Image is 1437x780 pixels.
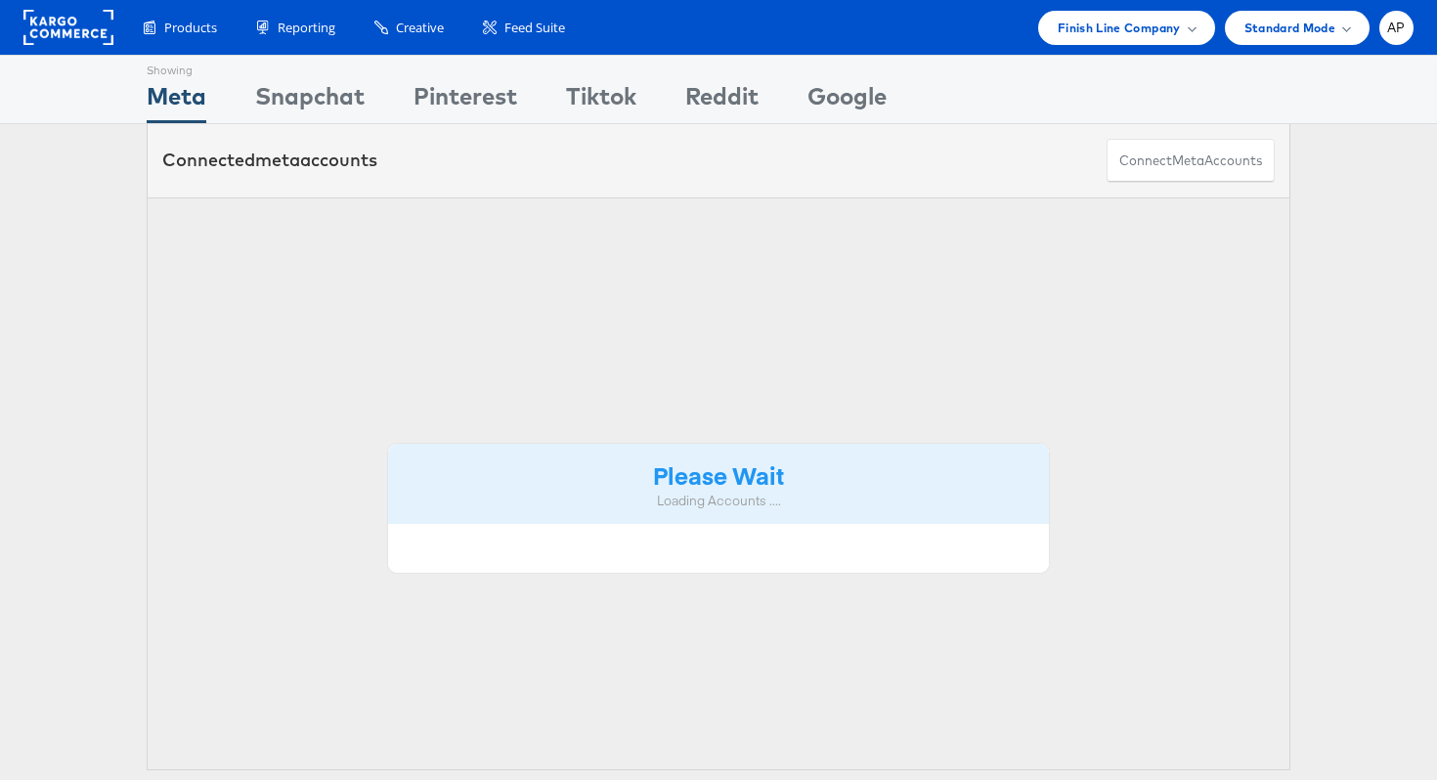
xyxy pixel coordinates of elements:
[504,19,565,37] span: Feed Suite
[255,79,365,123] div: Snapchat
[566,79,636,123] div: Tiktok
[147,56,206,79] div: Showing
[1172,152,1204,170] span: meta
[1107,139,1275,183] button: ConnectmetaAccounts
[653,458,784,491] strong: Please Wait
[1244,18,1335,38] span: Standard Mode
[685,79,759,123] div: Reddit
[255,149,300,171] span: meta
[147,79,206,123] div: Meta
[278,19,335,37] span: Reporting
[396,19,444,37] span: Creative
[403,492,1034,510] div: Loading Accounts ....
[807,79,887,123] div: Google
[162,148,377,173] div: Connected accounts
[414,79,517,123] div: Pinterest
[164,19,217,37] span: Products
[1387,22,1406,34] span: AP
[1058,18,1181,38] span: Finish Line Company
